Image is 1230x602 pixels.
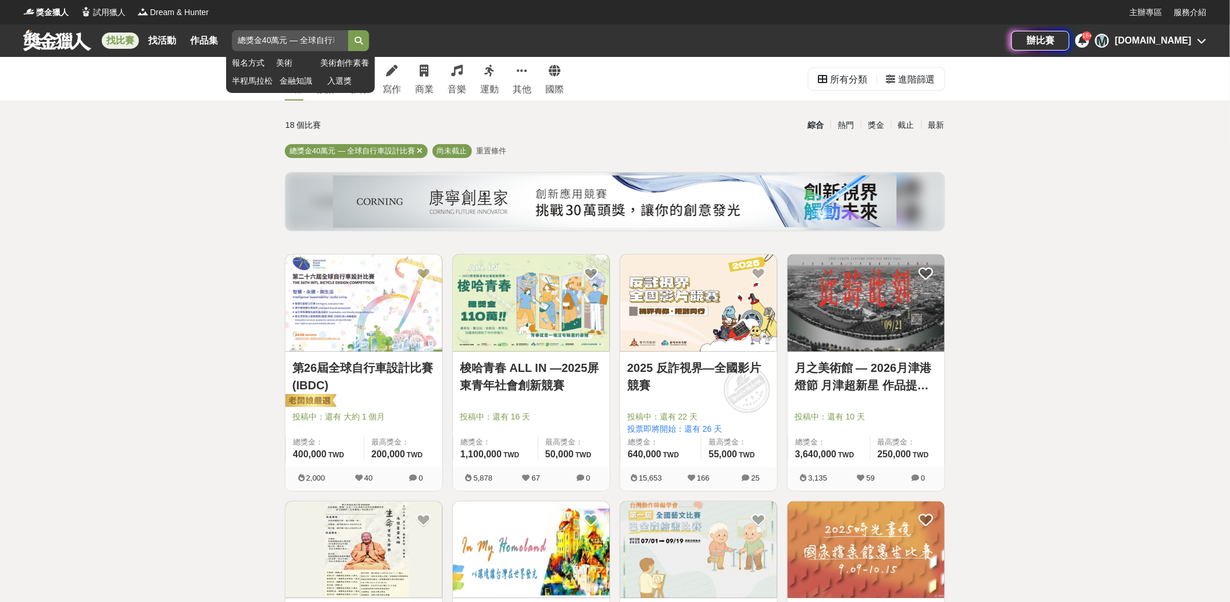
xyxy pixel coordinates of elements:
span: 總獎金40萬元 — 全球自行車設計比賽 [289,146,416,155]
a: 商業 [415,57,434,101]
a: Cover Image [453,501,610,599]
span: 0 [419,474,423,482]
a: Logo試用獵人 [80,6,126,19]
a: 美術創作素養 [320,57,369,69]
a: 運動 [480,57,499,101]
span: 5,878 [474,474,493,482]
a: 找活動 [144,33,181,49]
a: 音樂 [448,57,466,101]
span: 3,135 [809,474,828,482]
span: TWD [913,451,929,459]
span: 15,653 [639,474,662,482]
span: 投稿中：還有 10 天 [795,411,938,423]
span: 166 [697,474,710,482]
img: 老闆娘嚴選 [283,393,337,410]
span: 投稿中：還有 大約 1 個月 [292,411,435,423]
span: 55,000 [709,449,737,459]
a: 主辦專區 [1130,6,1163,19]
a: 服務介紹 [1174,6,1207,19]
a: 國際 [545,57,564,101]
span: 0 [921,474,925,482]
img: Cover Image [788,501,945,599]
a: 其他 [513,57,531,101]
span: 獎金獵人 [36,6,69,19]
a: LogoDream & Hunter [137,6,209,19]
span: 總獎金： [460,436,531,448]
span: 2,000 [306,474,326,482]
span: 50,000 [545,449,574,459]
a: 2025 反詐視界—全國影片競賽 [627,359,770,394]
img: Cover Image [620,255,777,352]
span: 總獎金： [293,436,357,448]
span: 1,100,000 [460,449,502,459]
a: 入選獎 [327,75,369,87]
img: Cover Image [620,501,777,599]
a: 美術 [276,57,314,69]
div: 國際 [545,83,564,96]
div: 進階篩選 [898,68,935,91]
div: M [1095,34,1109,48]
a: 梭哈青春 ALL IN —2025屏東青年社會創新競賽 [460,359,603,394]
img: Cover Image [788,255,945,352]
span: 200,000 [371,449,405,459]
div: 所有分類 [830,68,867,91]
div: 熱門 [831,115,861,135]
span: 試用獵人 [93,6,126,19]
span: 3,640,000 [795,449,836,459]
span: TWD [328,451,344,459]
span: 最高獎金： [371,436,435,448]
div: 綜合 [800,115,831,135]
span: TWD [575,451,591,459]
img: Cover Image [453,255,610,352]
span: 總獎金： [795,436,863,448]
a: 第26屆全球自行車設計比賽(IBDC) [292,359,435,394]
span: 0 [586,474,590,482]
a: 辦比賽 [1011,31,1070,51]
div: [DOMAIN_NAME] [1115,34,1192,48]
span: 67 [532,474,540,482]
span: 投稿中：還有 22 天 [627,411,770,423]
div: 18 個比賽 [285,115,505,135]
span: Dream & Hunter [150,6,209,19]
span: TWD [838,451,854,459]
span: TWD [407,451,423,459]
span: 18+ [1082,33,1092,39]
div: 其他 [513,83,531,96]
span: 尚未截止 [437,146,467,155]
img: 450e0687-a965-40c0-abf0-84084e733638.png [333,175,897,228]
a: 找比賽 [102,33,139,49]
div: 商業 [415,83,434,96]
span: 最高獎金： [545,436,603,448]
span: 640,000 [628,449,662,459]
img: Cover Image [285,255,442,352]
div: 寫作 [382,83,401,96]
img: Cover Image [285,501,442,599]
span: 投票即將開始：還有 26 天 [627,423,770,435]
img: Logo [80,6,92,17]
span: TWD [663,451,679,459]
span: 最高獎金： [878,436,938,448]
a: 金融知識 [280,75,321,87]
input: 總獎金40萬元—全球自行車設計比賽 [232,30,348,51]
img: Logo [137,6,149,17]
a: 作品集 [185,33,223,49]
span: 投稿中：還有 16 天 [460,411,603,423]
span: 最高獎金： [709,436,770,448]
div: 音樂 [448,83,466,96]
a: 半程馬拉松 [232,75,274,87]
a: Logo獎金獵人 [23,6,69,19]
span: 250,000 [878,449,911,459]
span: 25 [752,474,760,482]
span: TWD [503,451,519,459]
div: 獎金 [861,115,891,135]
span: 重置條件 [477,146,507,155]
span: 總獎金： [628,436,694,448]
span: 40 [364,474,373,482]
span: 59 [867,474,875,482]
